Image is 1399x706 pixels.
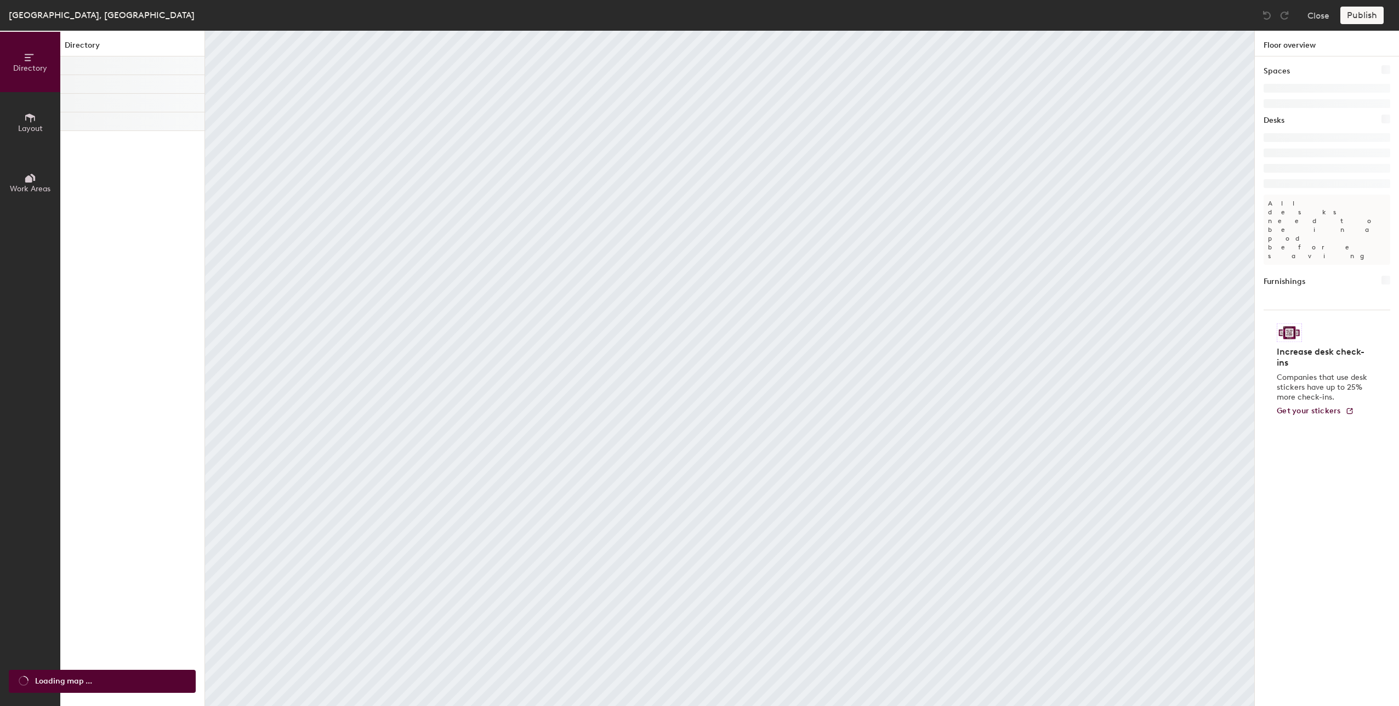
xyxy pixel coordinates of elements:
[18,124,43,133] span: Layout
[1264,65,1290,77] h1: Spaces
[1264,115,1284,127] h1: Desks
[1277,323,1302,342] img: Sticker logo
[1255,31,1399,56] h1: Floor overview
[9,8,195,22] div: [GEOGRAPHIC_DATA], [GEOGRAPHIC_DATA]
[1264,195,1390,265] p: All desks need to be in a pod before saving
[1277,346,1370,368] h4: Increase desk check-ins
[1277,407,1354,416] a: Get your stickers
[13,64,47,73] span: Directory
[35,675,92,687] span: Loading map ...
[1307,7,1329,24] button: Close
[1277,406,1341,415] span: Get your stickers
[60,39,204,56] h1: Directory
[1277,373,1370,402] p: Companies that use desk stickers have up to 25% more check-ins.
[1261,10,1272,21] img: Undo
[10,184,50,193] span: Work Areas
[1264,276,1305,288] h1: Furnishings
[205,31,1254,706] canvas: Map
[1279,10,1290,21] img: Redo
